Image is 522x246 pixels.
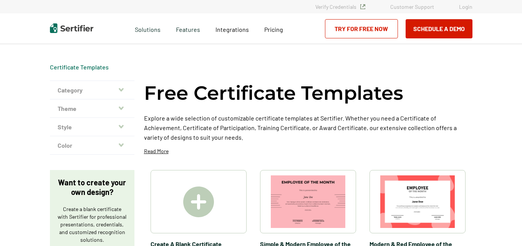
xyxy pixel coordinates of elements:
[58,205,127,244] p: Create a blank certificate with Sertifier for professional presentations, credentials, and custom...
[50,23,93,33] img: Sertifier | Digital Credentialing Platform
[360,4,365,9] img: Verified
[50,136,134,155] button: Color
[176,24,200,33] span: Features
[144,147,169,155] p: Read More
[50,63,109,71] div: Breadcrumb
[144,81,403,106] h1: Free Certificate Templates
[50,63,109,71] a: Certificate Templates
[315,3,365,10] a: Verify Credentials
[380,175,455,228] img: Modern & Red Employee of the Month Certificate Template
[264,26,283,33] span: Pricing
[459,3,472,10] a: Login
[271,175,345,228] img: Simple & Modern Employee of the Month Certificate Template
[50,99,134,118] button: Theme
[50,81,134,99] button: Category
[215,26,249,33] span: Integrations
[264,24,283,33] a: Pricing
[144,113,472,142] p: Explore a wide selection of customizable certificate templates at Sertifier. Whether you need a C...
[183,187,214,217] img: Create A Blank Certificate
[325,19,398,38] a: Try for Free Now
[58,178,127,197] p: Want to create your own design?
[135,24,161,33] span: Solutions
[215,24,249,33] a: Integrations
[390,3,434,10] a: Customer Support
[50,118,134,136] button: Style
